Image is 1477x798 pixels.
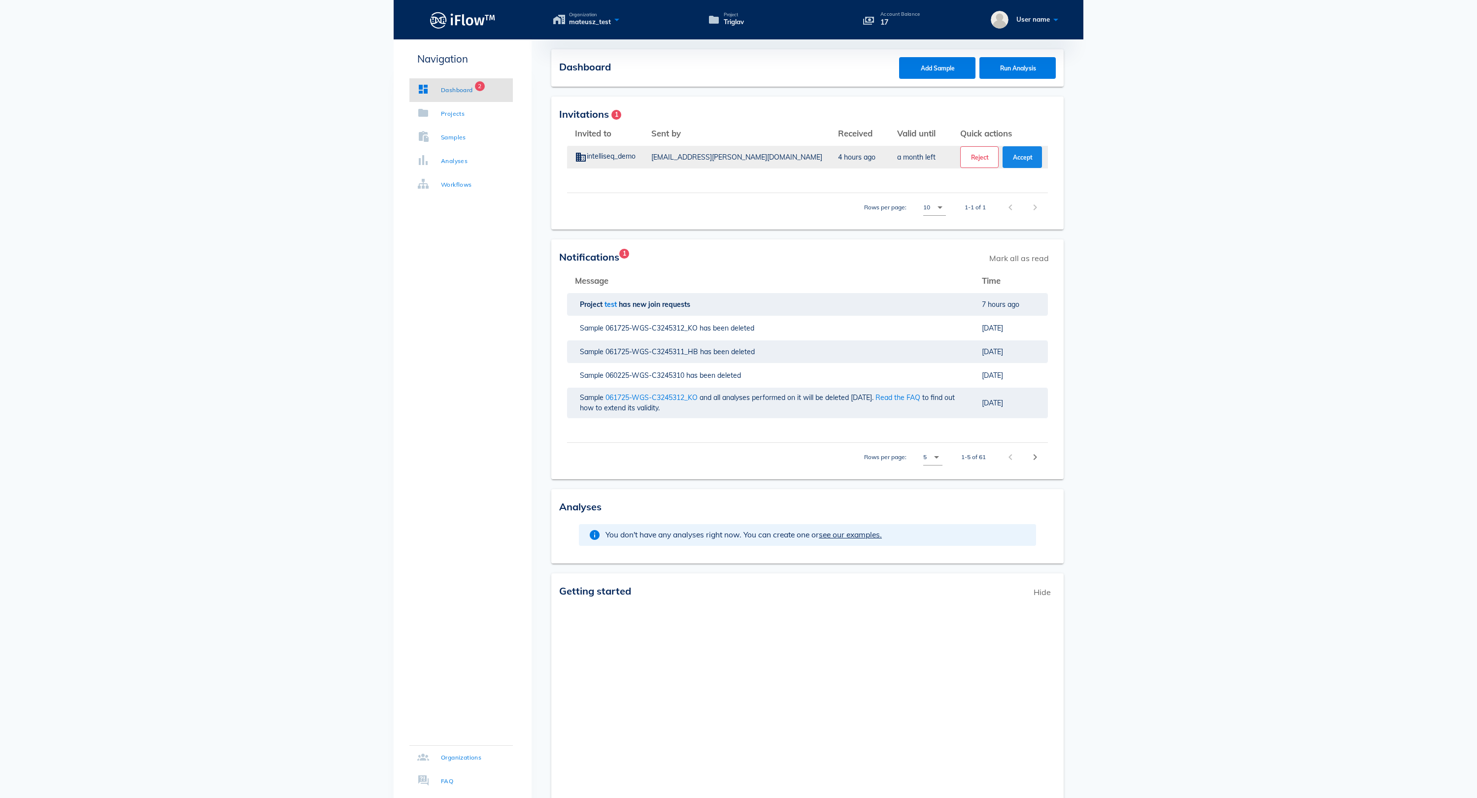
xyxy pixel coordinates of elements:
[960,128,1012,138] span: Quick actions
[394,9,532,31] a: Logo
[604,300,619,309] span: test
[965,203,986,212] div: 1-1 of 1
[441,133,466,142] div: Samples
[559,251,619,263] span: Notifications
[643,122,830,145] th: Sent by: Not sorted. Activate to sort ascending.
[643,145,830,169] td: [EMAIL_ADDRESS][PERSON_NAME][DOMAIN_NAME]
[909,65,966,72] span: Add Sample
[580,393,605,402] span: Sample
[899,57,975,79] button: Add Sample
[567,122,643,145] th: Invited to: Not sorted. Activate to sort ascending.
[923,449,942,465] div: 5Rows per page:
[974,269,1048,293] th: Time: Not sorted. Activate to sort ascending.
[441,85,473,95] div: Dashboard
[441,156,468,166] div: Analyses
[575,151,636,163] div: intelliseq_demo
[605,393,700,402] span: 061725-WGS-C3245312_KO
[952,122,1050,145] th: Quick actions
[575,128,611,138] span: Invited to
[559,585,631,597] span: Getting started
[838,128,873,138] span: Received
[559,108,609,120] span: Invitations
[931,451,942,463] i: arrow_drop_down
[991,11,1008,29] img: User name
[651,128,681,138] span: Sent by
[982,324,1003,332] span: [DATE]
[819,530,882,539] span: see our examples.
[580,324,605,332] span: Sample
[982,371,1003,380] span: [DATE]
[575,275,608,286] span: Message
[971,154,989,161] span: Reject
[923,203,930,212] div: 10
[559,61,611,73] span: Dashboard
[1029,581,1056,603] span: Hide
[580,371,605,380] span: Sample
[982,275,1001,286] span: Time
[611,110,621,120] span: Badge
[1003,146,1042,168] button: Accept
[864,193,946,222] div: Rows per page:
[897,128,936,138] span: Valid until
[830,122,889,145] th: Received: Not sorted. Activate to sort ascending.
[605,530,882,539] span: You don't have any analyses right now. You can create one or
[724,12,744,17] span: Project
[1026,448,1044,466] button: Next page
[923,199,946,215] div: 10Rows per page:
[686,371,743,380] span: has been deleted
[441,776,453,786] div: FAQ
[580,300,604,309] span: Project
[934,201,946,213] i: arrow_drop_down
[475,81,485,91] span: Badge
[984,247,1054,269] span: Mark all as read
[605,371,686,380] span: 060225-WGS-C3245310
[700,324,756,332] span: has been deleted
[880,12,920,17] p: Account Balance
[605,347,700,356] span: 061725-WGS-C3245311_HB
[1012,154,1033,161] span: Accept
[960,146,999,168] button: Reject
[567,269,974,293] th: Message
[605,324,700,332] span: 061725-WGS-C3245312_KO
[982,300,1019,309] span: 7 hours ago
[982,347,1003,356] span: [DATE]
[979,57,1056,79] button: Run Analysis
[441,109,465,119] div: Projects
[409,51,513,66] p: Navigation
[961,453,986,462] div: 1-5 of 61
[441,753,481,763] div: Organizations
[619,249,629,259] span: Badge
[897,153,936,162] span: a month left
[700,393,875,402] span: and all analyses performed on it will be deleted [DATE].
[923,453,927,462] div: 5
[1029,451,1041,463] i: chevron_right
[838,153,875,162] span: 4 hours ago
[1016,15,1050,23] span: User name
[700,347,757,356] span: has been deleted
[875,393,920,402] a: Read the FAQ
[864,443,942,471] div: Rows per page:
[989,65,1046,72] span: Run Analysis
[889,122,952,145] th: Valid until: Not sorted. Activate to sort ascending.
[580,347,605,356] span: Sample
[559,500,602,513] span: Analyses
[441,180,472,190] div: Workflows
[569,17,611,27] span: mateusz_test
[724,17,744,27] span: Triglav
[880,17,920,28] p: 17
[619,300,692,309] span: has new join requests
[982,399,1003,407] span: [DATE]
[569,12,611,17] span: Organization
